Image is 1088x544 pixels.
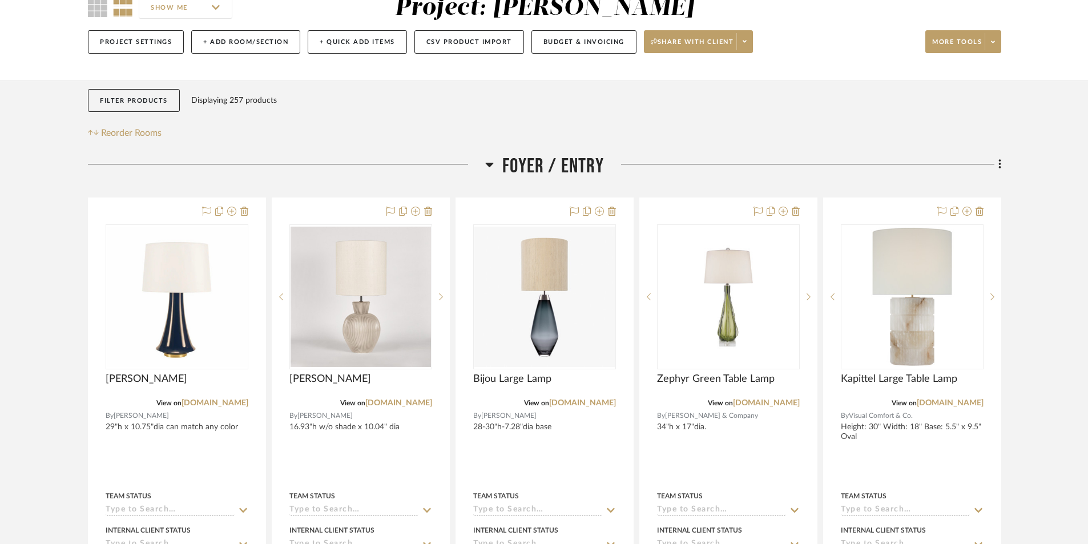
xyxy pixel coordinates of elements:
button: CSV Product Import [414,30,524,54]
a: [DOMAIN_NAME] [549,399,616,407]
span: Reorder Rooms [101,126,162,140]
input: Type to Search… [473,505,602,516]
div: Displaying 257 products [191,89,277,112]
span: [PERSON_NAME] & Company [665,410,758,421]
input: Type to Search… [106,505,235,516]
button: Filter Products [88,89,180,112]
span: [PERSON_NAME] [481,410,537,421]
span: Zephyr Green Table Lamp [657,373,775,385]
img: Zephyr Green Table Lamp [671,225,785,368]
img: Bijou Large Lamp [474,227,615,367]
span: View on [892,400,917,406]
div: Internal Client Status [657,525,742,535]
button: More tools [925,30,1001,53]
span: By [289,410,297,421]
div: Team Status [657,491,703,501]
img: Kapittel Large Table Lamp [842,227,982,367]
span: View on [156,400,182,406]
button: Budget & Invoicing [531,30,636,54]
input: Type to Search… [289,505,418,516]
div: 0 [106,225,248,369]
a: [DOMAIN_NAME] [733,399,800,407]
div: Team Status [841,491,886,501]
button: Reorder Rooms [88,126,162,140]
span: View on [524,400,549,406]
a: [DOMAIN_NAME] [365,399,432,407]
button: Share with client [644,30,753,53]
div: Team Status [106,491,151,501]
div: Internal Client Status [473,525,558,535]
span: [PERSON_NAME] [289,373,371,385]
div: Internal Client Status [106,525,191,535]
a: [DOMAIN_NAME] [182,399,248,407]
button: + Quick Add Items [308,30,407,54]
button: + Add Room/Section [191,30,300,54]
div: Internal Client Status [289,525,374,535]
input: Type to Search… [657,505,786,516]
div: Team Status [289,491,335,501]
input: Type to Search… [841,505,970,516]
span: View on [708,400,733,406]
div: Team Status [473,491,519,501]
a: [DOMAIN_NAME] [917,399,984,407]
span: By [106,410,114,421]
button: Project Settings [88,30,184,54]
span: Kapittel Large Table Lamp [841,373,957,385]
span: Bijou Large Lamp [473,373,551,385]
span: [PERSON_NAME] [114,410,169,421]
span: [PERSON_NAME] [106,373,187,385]
span: By [841,410,849,421]
img: Rille Lamp [291,227,431,367]
img: Eartha [107,227,247,367]
span: Visual Comfort & Co. [849,410,913,421]
span: [PERSON_NAME] [297,410,353,421]
span: More tools [932,38,982,55]
span: Foyer / Entry [502,154,604,179]
span: By [657,410,665,421]
span: Share with client [651,38,734,55]
div: Internal Client Status [841,525,926,535]
span: View on [340,400,365,406]
span: By [473,410,481,421]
